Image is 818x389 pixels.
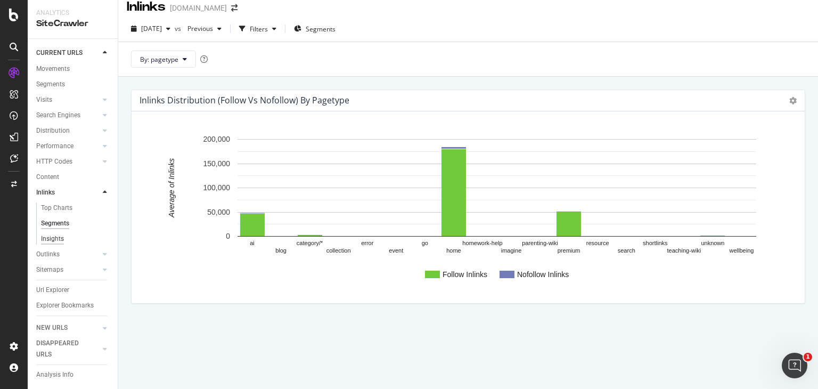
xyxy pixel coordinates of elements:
text: parenting-wiki [522,240,558,247]
span: By: pagetype [140,55,178,64]
div: Url Explorer [36,285,69,296]
div: CURRENT URLS [36,47,83,59]
div: Inlinks [36,187,55,198]
a: Performance [36,141,100,152]
div: Top Charts [41,202,72,214]
button: [DATE] [127,20,175,37]
a: NEW URLS [36,322,100,334]
span: 2025 Aug. 29th [141,24,162,33]
div: Insights [41,233,64,245]
div: Movements [36,63,70,75]
text: wellbeing [729,248,754,254]
span: vs [175,24,183,33]
a: HTTP Codes [36,156,100,167]
text: Average of Inlinks [167,158,176,218]
text: teaching-wiki [667,248,701,254]
button: Segments [290,20,340,37]
a: Inlinks [36,187,100,198]
a: Movements [36,63,110,75]
div: SiteCrawler [36,18,109,30]
a: Analysis Info [36,369,110,380]
div: Explorer Bookmarks [36,300,94,311]
button: Filters [235,20,281,37]
a: Outlinks [36,249,100,260]
a: CURRENT URLS [36,47,100,59]
text: 100,000 [203,184,230,192]
a: Distribution [36,125,100,136]
span: 1 [804,353,812,361]
iframe: Intercom live chat [782,353,807,378]
div: Filters [250,25,268,34]
text: resource [586,240,609,247]
text: 50,000 [207,208,230,216]
button: Previous [183,20,226,37]
text: error [361,240,374,247]
a: Insights [41,233,110,245]
a: Top Charts [41,202,110,214]
div: Content [36,172,59,183]
div: Analysis Info [36,369,73,380]
div: Analytics [36,9,109,18]
text: 0 [226,232,230,241]
text: premium [558,248,580,254]
text: Nofollow Inlinks [517,270,569,279]
text: Follow Inlinks [443,270,487,279]
h4: Inlinks Distribution (Follow vs Nofollow) by pagetype [140,93,349,108]
span: Previous [183,24,213,33]
svg: A chart. [140,128,788,295]
div: Distribution [36,125,70,136]
a: Explorer Bookmarks [36,300,110,311]
div: Performance [36,141,73,152]
text: search [618,248,635,254]
text: 200,000 [203,135,230,144]
div: NEW URLS [36,322,68,334]
text: blog [275,248,287,254]
div: [DOMAIN_NAME] [170,3,227,13]
div: Segments [36,79,65,90]
text: imagine [501,248,522,254]
a: Sitemaps [36,264,100,275]
div: Sitemaps [36,264,63,275]
text: shortlinks [643,240,668,247]
i: Options [789,97,797,104]
text: homework-help [462,240,502,247]
a: Segments [36,79,110,90]
text: home [446,248,461,254]
a: Content [36,172,110,183]
text: collection [326,248,351,254]
a: Search Engines [36,110,100,121]
div: Segments [41,218,69,229]
a: Segments [41,218,110,229]
div: HTTP Codes [36,156,72,167]
a: Url Explorer [36,285,110,296]
button: By: pagetype [131,51,196,68]
div: DISAPPEARED URLS [36,338,90,360]
text: go [422,240,428,247]
span: Segments [306,25,336,34]
div: Visits [36,94,52,106]
a: DISAPPEARED URLS [36,338,100,360]
div: Outlinks [36,249,60,260]
text: unknown [701,240,724,247]
text: category/* [297,240,323,247]
a: Visits [36,94,100,106]
text: event [389,248,403,254]
div: Search Engines [36,110,80,121]
text: 150,000 [203,159,230,168]
text: ai [250,240,255,247]
div: arrow-right-arrow-left [231,4,238,12]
